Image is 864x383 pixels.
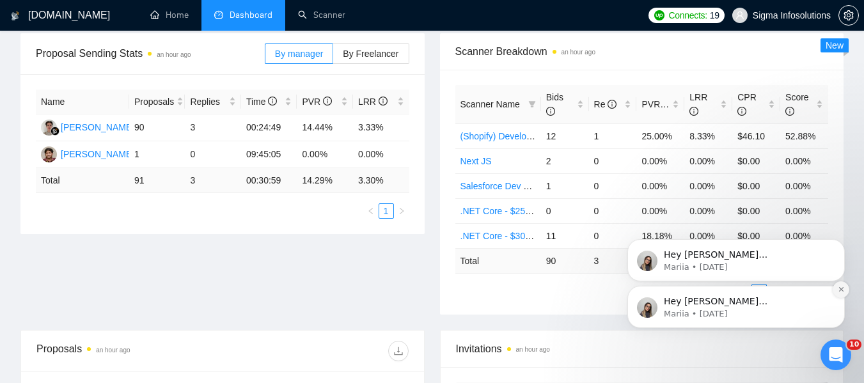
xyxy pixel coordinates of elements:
[394,203,409,219] button: right
[541,123,589,148] td: 12
[367,207,375,215] span: left
[785,107,794,116] span: info-circle
[129,90,185,114] th: Proposals
[302,97,332,107] span: PVR
[41,121,134,132] a: RG[PERSON_NAME]
[455,43,829,59] span: Scanner Breakdown
[541,248,589,273] td: 90
[363,203,379,219] button: left
[241,141,297,168] td: 09:45:05
[636,123,684,148] td: 25.00%
[780,148,828,173] td: 0.00%
[358,97,388,107] span: LRR
[780,123,828,148] td: 52.88%
[185,141,241,168] td: 0
[298,10,345,20] a: searchScanner
[241,168,297,193] td: 00:30:59
[379,204,393,218] a: 1
[41,146,57,162] img: PN
[546,92,563,116] span: Bids
[528,100,536,108] span: filter
[297,114,353,141] td: 14.44%
[589,223,637,248] td: 0
[323,97,332,106] span: info-circle
[460,99,520,109] span: Scanner Name
[246,97,277,107] span: Time
[185,90,241,114] th: Replies
[398,207,405,215] span: right
[608,100,617,109] span: info-circle
[839,10,858,20] span: setting
[460,206,613,216] a: .NET Core - $25 to $40 - All continents
[636,148,684,173] td: 0.00%
[388,341,409,361] button: download
[214,10,223,19] span: dashboard
[589,248,637,273] td: 3
[541,198,589,223] td: 0
[36,45,265,61] span: Proposal Sending Stats
[710,8,719,22] span: 19
[684,123,732,148] td: 8.33%
[230,10,272,20] span: Dashboard
[129,114,185,141] td: 90
[36,341,223,361] div: Proposals
[608,158,864,348] iframe: Intercom notifications message
[589,123,637,148] td: 1
[389,346,408,356] span: download
[353,168,409,193] td: 3.30 %
[732,123,780,148] td: $46.10
[41,148,210,159] a: PN[PERSON_NAME] [PERSON_NAME]
[343,49,398,59] span: By Freelancer
[379,97,388,106] span: info-circle
[150,10,189,20] a: homeHome
[668,8,707,22] span: Connects:
[541,148,589,173] td: 2
[460,231,655,241] a: .NET Core - $30 to $45 - Enterprise client - ROW
[36,90,129,114] th: Name
[460,131,629,141] a: (Shopify) Develop* - $30 to $45 Enterprise
[268,97,277,106] span: info-circle
[353,114,409,141] td: 3.33%
[516,346,550,353] time: an hour ago
[838,5,859,26] button: setting
[11,6,20,26] img: logo
[654,10,664,20] img: upwork-logo.png
[737,107,746,116] span: info-circle
[460,181,659,191] a: Salesforce Dev Maint Custom - Ignore sales cloud
[61,147,210,161] div: [PERSON_NAME] [PERSON_NAME]
[589,148,637,173] td: 0
[546,107,555,116] span: info-circle
[737,92,757,116] span: CPR
[455,248,541,273] td: Total
[190,95,226,109] span: Replies
[353,141,409,168] td: 0.00%
[41,120,57,136] img: RG
[689,107,698,116] span: info-circle
[562,49,595,56] time: an hour ago
[847,340,861,350] span: 10
[134,95,174,109] span: Proposals
[363,203,379,219] li: Previous Page
[684,148,732,173] td: 0.00%
[641,99,672,109] span: PVR
[594,99,617,109] span: Re
[526,95,538,114] span: filter
[379,203,394,219] li: 1
[185,114,241,141] td: 3
[275,49,323,59] span: By manager
[821,340,851,370] iframe: Intercom live chat
[589,173,637,198] td: 0
[96,347,130,354] time: an hour ago
[297,168,353,193] td: 14.29 %
[61,120,134,134] div: [PERSON_NAME]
